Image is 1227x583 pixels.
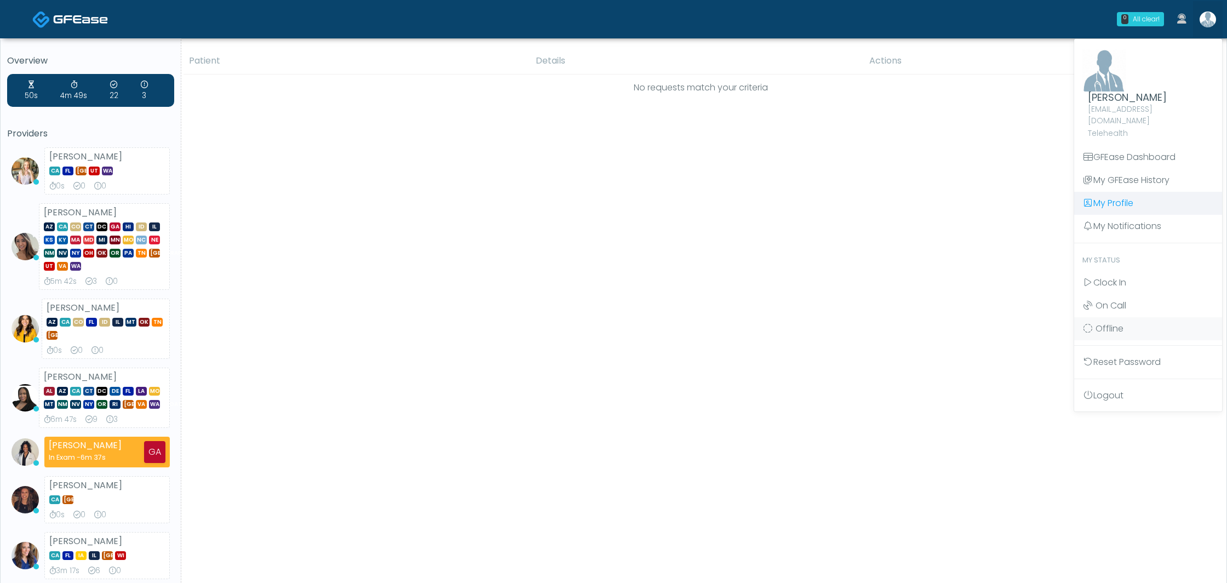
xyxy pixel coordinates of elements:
p: Telehealth [1088,128,1214,139]
span: AZ [47,318,58,327]
span: MI [96,236,107,244]
img: Veronica Weatherspoon [12,384,39,411]
div: 3 [85,276,97,287]
h5: Overview [7,56,174,66]
span: CO [70,222,81,231]
span: KS [44,236,55,244]
div: 0 [109,565,121,576]
span: NM [57,400,68,409]
span: FL [62,551,73,560]
span: VA [57,262,68,271]
span: [GEOGRAPHIC_DATA] [47,331,58,340]
span: 6m 37s [81,453,106,462]
a: My Notifications [1074,215,1222,238]
h5: Providers [7,129,174,139]
span: NY [83,400,94,409]
span: NV [57,249,68,258]
span: On Call [1096,299,1126,312]
a: On Call [1074,294,1222,317]
span: KY [57,236,68,244]
span: GA [110,222,121,231]
span: My Status [1082,255,1120,265]
span: NV [70,400,81,409]
a: Docovia [32,1,108,37]
div: 6 [88,565,100,576]
div: 0s [49,510,65,521]
div: 50s [25,79,38,101]
img: Kristin Adams [12,542,39,569]
span: [GEOGRAPHIC_DATA] [149,249,160,258]
div: 0 [73,510,85,521]
span: DC [96,387,107,396]
div: 9 [85,414,98,425]
span: CA [49,167,60,175]
span: VA [136,400,147,409]
span: TN [136,249,147,258]
a: GFEase Dashboard [1074,146,1222,169]
span: [GEOGRAPHIC_DATA] [123,400,134,409]
div: All clear! [1133,14,1160,24]
p: [EMAIL_ADDRESS][DOMAIN_NAME] [1088,104,1214,127]
img: Erika Felder [12,315,39,342]
div: 3 [141,79,148,101]
div: 0 [94,510,106,521]
strong: [PERSON_NAME] [49,150,122,163]
span: AZ [44,222,55,231]
span: MT [44,400,55,409]
a: Logout [1074,384,1222,407]
span: WI [115,551,126,560]
span: OK [96,249,107,258]
a: Clock In [1074,271,1222,294]
div: 0 [73,181,85,192]
a: My Profile [1074,192,1222,215]
a: 0 All clear! [1110,8,1171,31]
th: Details [529,48,863,75]
div: 22 [110,79,118,101]
strong: [PERSON_NAME] [44,370,117,383]
span: AL [44,387,55,396]
span: OH [83,249,94,258]
strong: [PERSON_NAME] [49,439,122,451]
img: Docovia [53,14,108,25]
span: MD [83,236,94,244]
div: 0s [49,181,65,192]
span: WA [149,400,160,409]
th: Patient [182,48,529,75]
div: 0s [47,345,62,356]
span: CA [49,495,60,504]
span: IA [76,551,87,560]
strong: [PERSON_NAME] [49,535,122,547]
span: TN [152,318,163,327]
img: Samantha Ly [12,233,39,260]
div: 0 [94,181,106,192]
span: UT [44,262,55,271]
strong: [PERSON_NAME] [44,206,117,219]
span: WA [70,262,81,271]
img: Rachael Hunt [12,438,39,466]
div: 0 [1121,14,1128,24]
span: MO [123,236,134,244]
div: 3 [106,414,118,425]
span: FL [62,167,73,175]
span: NC [136,236,147,244]
div: 4m 49s [60,79,87,101]
div: 0 [106,276,118,287]
span: MT [125,318,136,327]
span: NY [70,249,81,258]
span: PA [123,249,134,258]
span: IL [112,318,123,327]
span: CA [60,318,71,327]
span: NE [149,236,160,244]
td: No requests match your criteria [182,75,1218,101]
span: CT [83,387,94,396]
span: CA [70,387,81,396]
span: DC [96,222,107,231]
img: Cameron Ellis [12,157,39,185]
a: My Status [1074,248,1222,271]
span: Offline [1096,322,1123,335]
span: ID [136,222,147,231]
span: DE [110,387,121,396]
div: 0 [71,345,83,356]
span: ID [99,318,110,327]
a: Offline [1074,317,1222,340]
